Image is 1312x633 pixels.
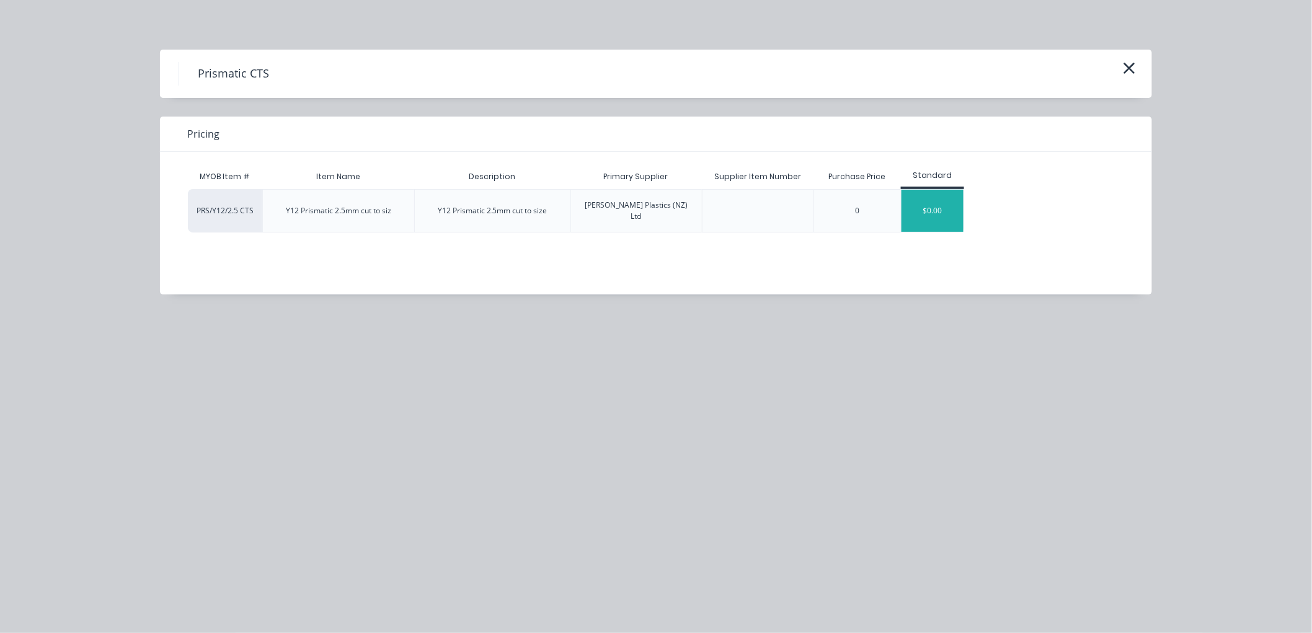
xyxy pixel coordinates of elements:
div: Standard [901,170,964,181]
div: 0 [856,205,860,216]
span: Pricing [187,126,219,141]
div: Supplier Item Number [704,161,811,192]
div: $0.00 [902,190,964,232]
div: MYOB Item # [188,164,262,189]
div: Purchase Price [819,161,896,192]
div: Description [459,161,525,192]
div: [PERSON_NAME] Plastics (NZ) Ltd [581,200,693,222]
div: Y12 Prismatic 2.5mm cut to siz [286,205,391,216]
div: Item Name [306,161,370,192]
div: Primary Supplier [594,161,678,192]
div: PRS/Y12/2.5 CTS [188,189,262,232]
div: Y12 Prismatic 2.5mm cut to size [438,205,547,216]
h4: Prismatic CTS [179,62,288,86]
